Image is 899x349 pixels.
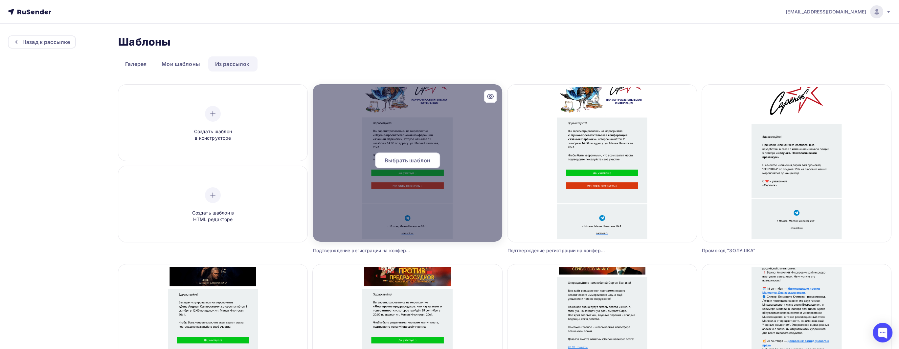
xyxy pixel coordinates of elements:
[786,9,866,15] span: [EMAIL_ADDRESS][DOMAIN_NAME]
[385,156,430,164] span: Выбрать шаблон
[155,56,207,72] a: Мои шаблоны
[208,56,257,72] a: Из рассылок
[702,247,800,254] div: Промокод "ЗОЛУШКА"
[182,210,244,223] span: Создать шаблон в HTML редакторе
[786,5,891,18] a: [EMAIL_ADDRESS][DOMAIN_NAME]
[182,128,244,142] span: Создать шаблон в конструкторе
[118,35,170,49] h2: Шаблоны
[313,247,411,254] div: Подтверждение регистрации на конференцию (от 10.10)
[507,247,606,254] div: Подтверждение регистрации на конференцию
[22,38,70,46] div: Назад к рассылке
[118,56,153,72] a: Галерея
